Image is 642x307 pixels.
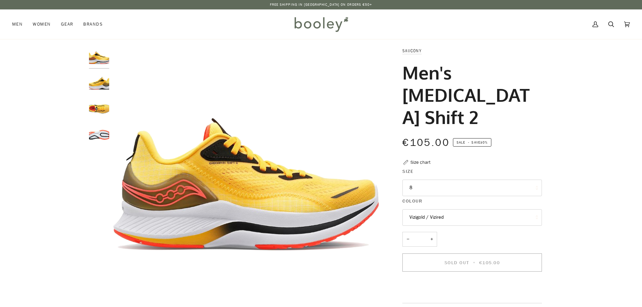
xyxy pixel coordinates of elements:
img: Saucony Men's Endorphin Shift 2 Vizigold / Vizired - Booley Galway [89,73,109,93]
a: Men [12,9,28,39]
span: Sale [457,140,465,145]
button: Vizigold / Vizired [402,209,542,226]
span: 30% [480,140,488,145]
span: Sold Out [445,259,469,266]
button: − [402,232,413,247]
img: Saucony Men's Endorphin Shift 2 Vizigold / Vizired - Booley Galway [89,125,109,145]
button: 8 [402,180,542,196]
a: Gear [56,9,79,39]
em: • [466,140,471,145]
img: Saucony Men's Endorphin Shift 2 Vizigold / Vizired - Booley Galway [89,47,109,67]
button: Sold Out • €105.00 [402,253,542,272]
input: Quantity [402,232,437,247]
div: Size chart [410,159,430,166]
a: Brands [78,9,108,39]
img: Booley [292,14,350,34]
span: Save [453,138,491,147]
h1: Men's [MEDICAL_DATA] Shift 2 [402,61,537,128]
img: Saucony Men's Endorphin Shift 2 Vizigold / Vizired - Booley Galway [89,99,109,119]
a: Women [28,9,56,39]
p: Free Shipping in [GEOGRAPHIC_DATA] on Orders €50+ [270,2,372,7]
button: + [426,232,437,247]
span: Colour [402,197,422,205]
span: €105.00 [402,136,450,150]
span: Brands [83,21,103,28]
a: Saucony [402,48,422,54]
span: Gear [61,21,73,28]
span: • [471,259,478,266]
span: Men [12,21,23,28]
span: €105.00 [479,259,500,266]
span: Size [402,168,414,175]
span: Women [33,21,51,28]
